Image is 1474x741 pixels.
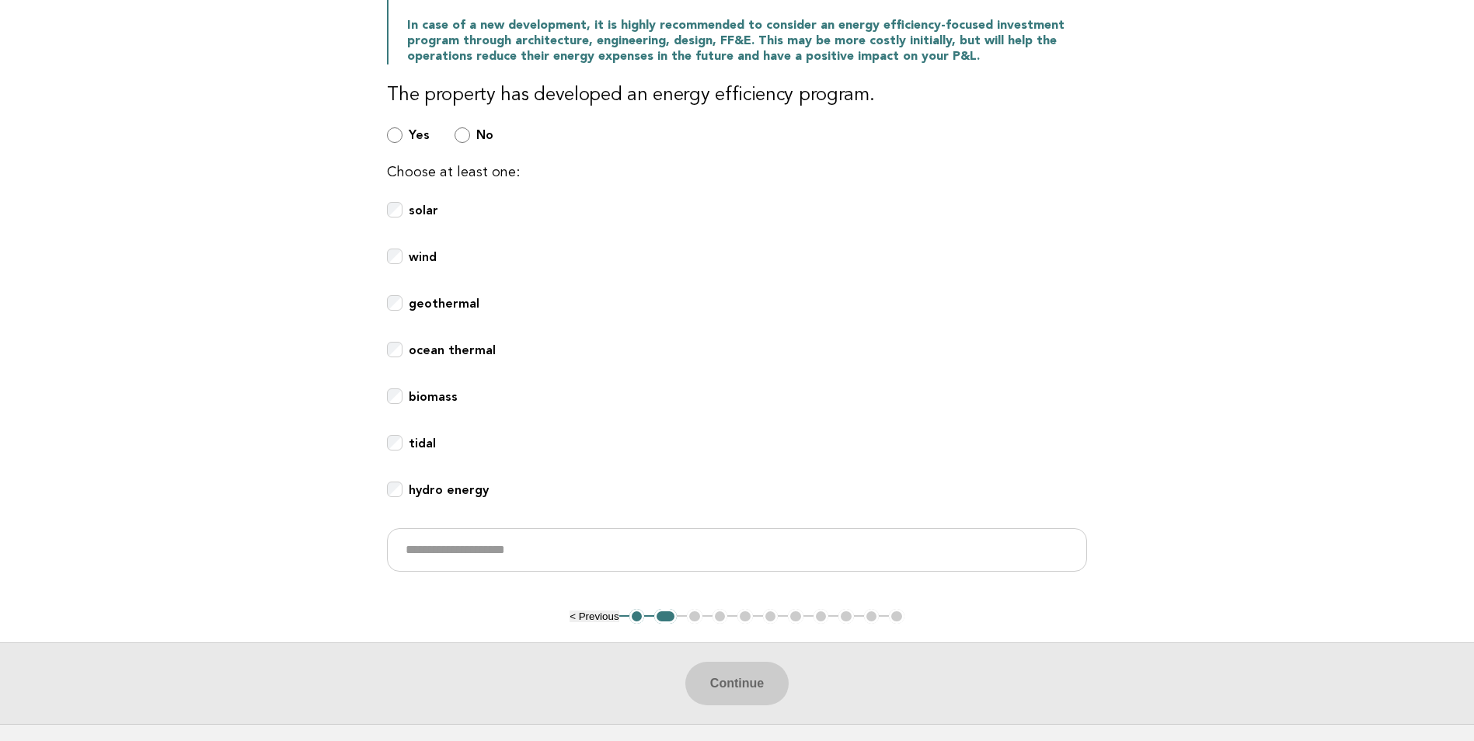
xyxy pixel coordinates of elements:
b: tidal [409,436,436,451]
b: wind [409,249,437,264]
p: In case of a new development, it is highly recommended to consider an energy efficiency-focused i... [407,18,1087,64]
button: 1 [629,609,645,624]
b: ocean thermal [409,343,496,357]
b: geothermal [409,296,479,311]
b: Yes [409,127,430,142]
p: Choose at least one: [387,162,1087,183]
b: solar [409,203,438,217]
b: No [476,127,493,142]
b: biomass [409,389,458,404]
button: 2 [654,609,677,624]
b: hydro energy [409,482,489,497]
h3: The property has developed an energy efficiency program. [387,83,1087,108]
button: < Previous [570,611,619,622]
